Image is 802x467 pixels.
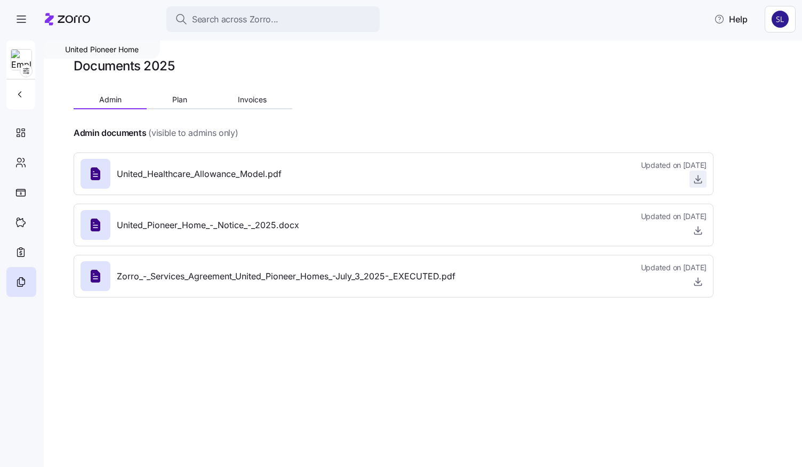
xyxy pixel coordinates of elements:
span: Search across Zorro... [192,13,278,26]
button: Help [705,9,756,30]
span: United_Pioneer_Home_-_Notice_-_2025.docx [117,219,299,232]
span: United_Healthcare_Allowance_Model.pdf [117,167,282,181]
span: (visible to admins only) [148,126,238,140]
img: 9541d6806b9e2684641ca7bfe3afc45a [772,11,789,28]
span: Updated on [DATE] [641,211,707,222]
span: Zorro_-_Services_Agreement_United_Pioneer_Homes_-July_3_2025-_EXECUTED.pdf [117,270,455,283]
div: United Pioneer Home [44,41,160,59]
button: Search across Zorro... [166,6,380,32]
h1: Documents 2025 [74,58,174,74]
img: Employer logo [11,50,31,71]
span: Invoices [238,96,267,103]
span: Updated on [DATE] [641,262,707,273]
span: Plan [172,96,187,103]
span: Help [714,13,748,26]
h4: Admin documents [74,127,146,139]
span: Updated on [DATE] [641,160,707,171]
span: Admin [99,96,122,103]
